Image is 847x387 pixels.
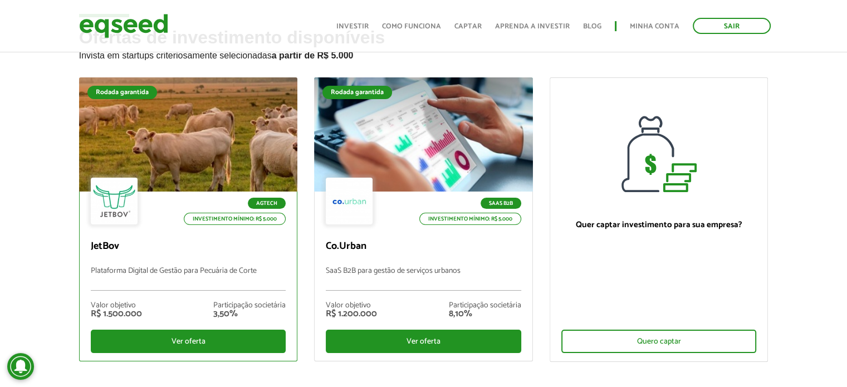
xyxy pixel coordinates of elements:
[213,310,286,319] div: 3,50%
[693,18,771,34] a: Sair
[481,198,521,209] p: SaaS B2B
[91,310,142,319] div: R$ 1.500.000
[454,23,482,30] a: Captar
[322,86,392,99] div: Rodada garantida
[495,23,570,30] a: Aprenda a investir
[326,302,377,310] div: Valor objetivo
[326,330,521,353] div: Ver oferta
[449,302,521,310] div: Participação societária
[213,302,286,310] div: Participação societária
[248,198,286,209] p: Agtech
[561,330,757,353] div: Quero captar
[91,267,286,291] p: Plataforma Digital de Gestão para Pecuária de Corte
[419,213,521,225] p: Investimento mínimo: R$ 5.000
[449,310,521,319] div: 8,10%
[336,23,369,30] a: Investir
[79,77,298,361] a: Rodada garantida Agtech Investimento mínimo: R$ 5.000 JetBov Plataforma Digital de Gestão para Pe...
[630,23,679,30] a: Minha conta
[91,302,142,310] div: Valor objetivo
[561,220,757,230] p: Quer captar investimento para sua empresa?
[583,23,601,30] a: Blog
[91,330,286,353] div: Ver oferta
[79,47,768,61] p: Invista em startups criteriosamente selecionadas
[382,23,441,30] a: Como funciona
[326,241,521,253] p: Co.Urban
[550,77,768,362] a: Quer captar investimento para sua empresa? Quero captar
[79,28,768,77] h2: Ofertas de investimento disponíveis
[272,51,354,60] strong: a partir de R$ 5.000
[91,241,286,253] p: JetBov
[326,267,521,291] p: SaaS B2B para gestão de serviços urbanos
[326,310,377,319] div: R$ 1.200.000
[79,11,168,41] img: EqSeed
[314,77,533,361] a: Rodada garantida SaaS B2B Investimento mínimo: R$ 5.000 Co.Urban SaaS B2B para gestão de serviços...
[87,86,157,99] div: Rodada garantida
[184,213,286,225] p: Investimento mínimo: R$ 5.000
